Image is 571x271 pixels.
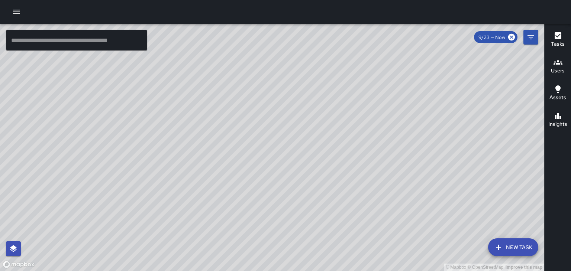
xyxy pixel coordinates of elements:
span: 9/23 — Now [474,34,510,40]
div: 9/23 — Now [474,31,517,43]
button: Filters [523,30,538,45]
h6: Assets [549,94,566,102]
button: Assets [545,80,571,107]
button: Users [545,53,571,80]
button: Insights [545,107,571,134]
h6: Tasks [551,40,565,48]
button: Tasks [545,27,571,53]
button: New Task [488,238,538,256]
h6: Users [551,67,565,75]
h6: Insights [548,120,567,128]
